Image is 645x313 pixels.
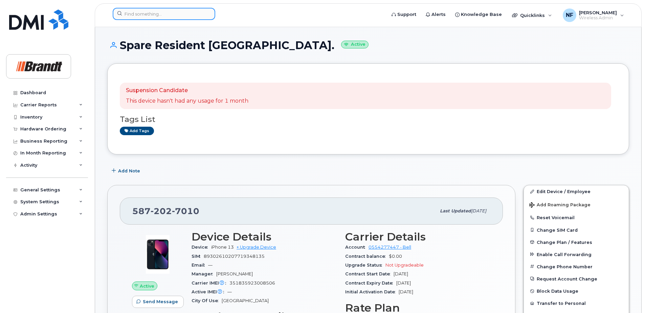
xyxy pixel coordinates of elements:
[524,273,629,285] button: Request Account Change
[369,245,411,250] a: 0554277447 - Bell
[120,115,617,124] h3: Tags List
[345,254,389,259] span: Contract balance
[524,224,629,236] button: Change SIM Card
[132,296,184,308] button: Send Message
[151,206,172,216] span: 202
[345,280,396,286] span: Contract Expiry Date
[192,271,216,276] span: Manager
[222,298,269,303] span: [GEOGRAPHIC_DATA]
[172,206,199,216] span: 7010
[396,280,411,286] span: [DATE]
[529,202,591,209] span: Add Roaming Package
[345,245,369,250] span: Account
[192,254,204,259] span: SIM
[385,263,424,268] span: Not Upgradeable
[345,263,385,268] span: Upgrade Status
[524,185,629,197] a: Edit Device / Employee
[208,263,213,268] span: —
[120,127,154,135] a: Add tags
[341,41,369,48] small: Active
[192,245,211,250] span: Device
[394,271,408,276] span: [DATE]
[192,231,337,243] h3: Device Details
[524,211,629,224] button: Reset Voicemail
[126,97,248,105] p: This device hasn't had any usage for 1 month
[204,254,265,259] span: 89302610207719348135
[524,285,629,297] button: Block Data Usage
[537,252,592,257] span: Enable Call Forwarding
[399,289,413,294] span: [DATE]
[237,245,276,250] a: + Upgrade Device
[345,289,399,294] span: Initial Activation Date
[229,280,275,286] span: 351835923008506
[107,39,629,51] h1: Spare Resident [GEOGRAPHIC_DATA].
[524,260,629,273] button: Change Phone Number
[137,234,178,275] img: image20231002-3703462-1ig824h.jpeg
[524,197,629,211] button: Add Roaming Package
[524,236,629,248] button: Change Plan / Features
[192,298,222,303] span: City Of Use
[192,289,227,294] span: Active IMEI
[537,239,592,245] span: Change Plan / Features
[143,298,178,305] span: Send Message
[227,289,232,294] span: —
[192,280,229,286] span: Carrier IMEI
[471,208,486,213] span: [DATE]
[192,263,208,268] span: Email
[345,231,491,243] h3: Carrier Details
[440,208,471,213] span: Last updated
[132,206,199,216] span: 587
[140,283,154,289] span: Active
[126,87,248,95] p: Suspension Candidate
[524,297,629,309] button: Transfer to Personal
[118,168,140,174] span: Add Note
[107,165,146,177] button: Add Note
[524,248,629,260] button: Enable Call Forwarding
[389,254,402,259] span: $0.00
[216,271,253,276] span: [PERSON_NAME]
[211,245,234,250] span: iPhone 13
[345,271,394,276] span: Contract Start Date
